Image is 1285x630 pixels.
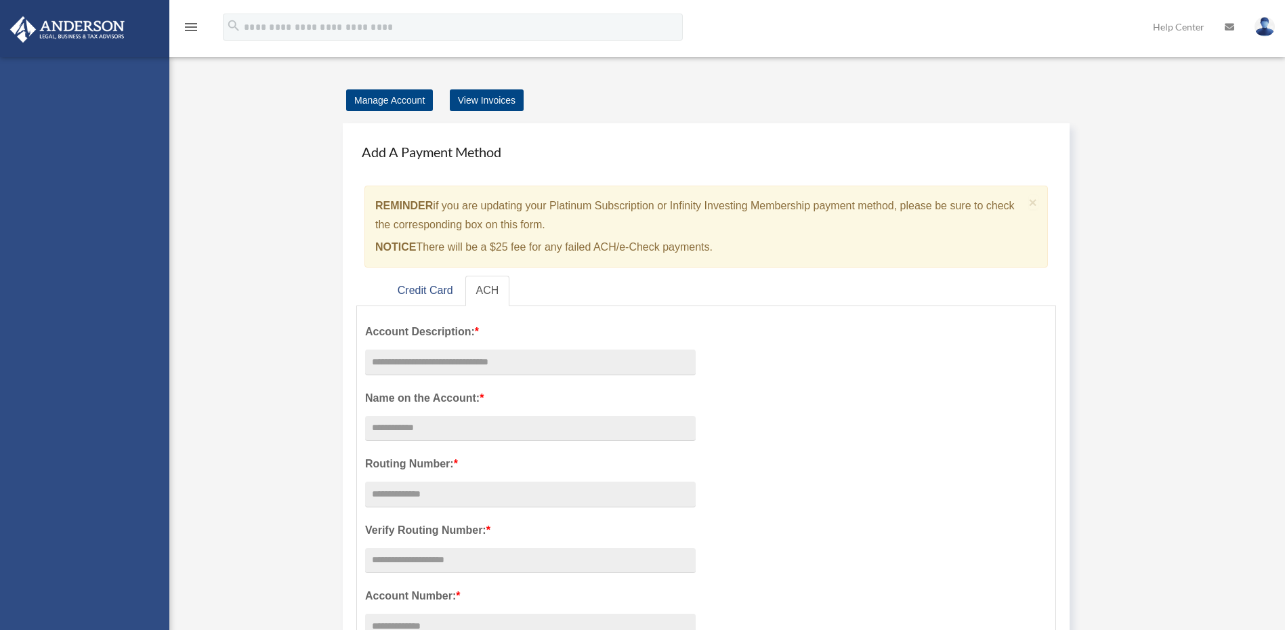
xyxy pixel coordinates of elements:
[375,238,1024,257] p: There will be a $25 fee for any failed ACH/e-Check payments.
[365,322,696,341] label: Account Description:
[356,137,1056,167] h4: Add A Payment Method
[6,16,129,43] img: Anderson Advisors Platinum Portal
[346,89,433,111] a: Manage Account
[365,521,696,540] label: Verify Routing Number:
[226,18,241,33] i: search
[365,587,696,606] label: Account Number:
[387,276,464,306] a: Credit Card
[465,276,510,306] a: ACH
[1029,195,1038,209] button: Close
[183,24,199,35] a: menu
[375,241,416,253] strong: NOTICE
[375,200,433,211] strong: REMINDER
[450,89,524,111] a: View Invoices
[183,19,199,35] i: menu
[365,455,696,474] label: Routing Number:
[1255,17,1275,37] img: User Pic
[1029,194,1038,210] span: ×
[365,389,696,408] label: Name on the Account:
[364,186,1048,268] div: if you are updating your Platinum Subscription or Infinity Investing Membership payment method, p...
